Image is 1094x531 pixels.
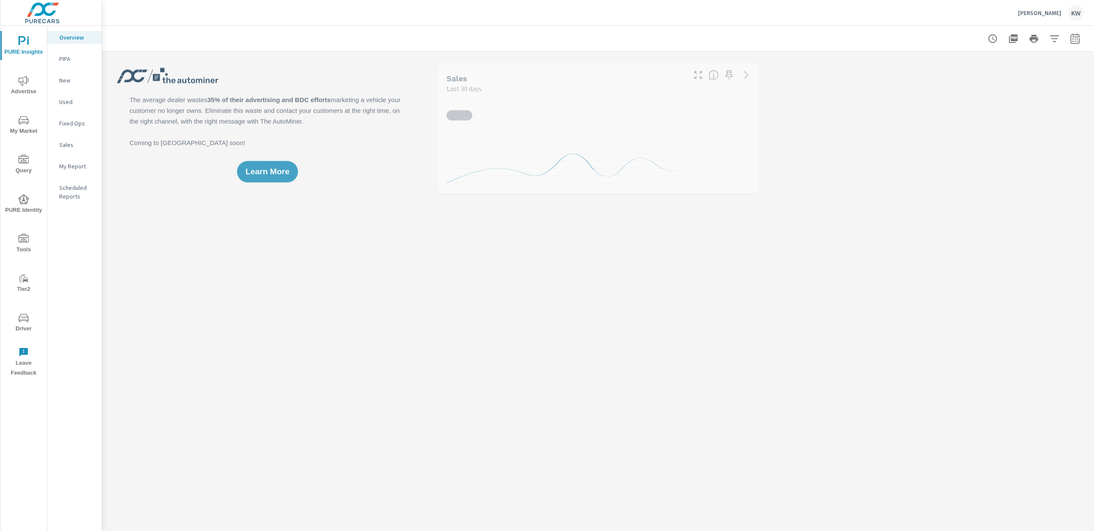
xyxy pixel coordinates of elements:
[47,31,102,44] div: Overview
[59,55,95,63] p: PIPA
[59,76,95,85] p: New
[246,168,289,176] span: Learn More
[3,313,44,334] span: Driver
[691,68,705,82] button: Make Fullscreen
[739,68,753,82] a: See more details in report
[1067,30,1084,47] button: Select Date Range
[59,119,95,128] p: Fixed Ops
[722,68,736,82] span: Save this to your personalized report
[447,74,467,83] h5: Sales
[59,98,95,106] p: Used
[3,347,44,378] span: Leave Feedback
[0,26,47,381] div: nav menu
[3,273,44,294] span: Tier2
[47,181,102,203] div: Scheduled Reports
[1025,30,1042,47] button: Print Report
[3,76,44,97] span: Advertise
[59,183,95,201] p: Scheduled Reports
[3,155,44,176] span: Query
[1005,30,1022,47] button: "Export Report to PDF"
[59,33,95,42] p: Overview
[1068,5,1084,21] div: KW
[708,70,719,80] span: Number of vehicles sold by the dealership over the selected date range. [Source: This data is sou...
[3,115,44,136] span: My Market
[47,74,102,87] div: New
[1018,9,1061,17] p: [PERSON_NAME]
[59,162,95,171] p: My Report
[47,52,102,65] div: PIPA
[447,83,482,94] p: Last 30 days
[47,117,102,130] div: Fixed Ops
[3,36,44,57] span: PURE Insights
[47,95,102,108] div: Used
[1046,30,1063,47] button: Apply Filters
[59,140,95,149] p: Sales
[47,138,102,151] div: Sales
[3,234,44,255] span: Tools
[47,160,102,173] div: My Report
[237,161,298,183] button: Learn More
[3,194,44,215] span: PURE Identity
